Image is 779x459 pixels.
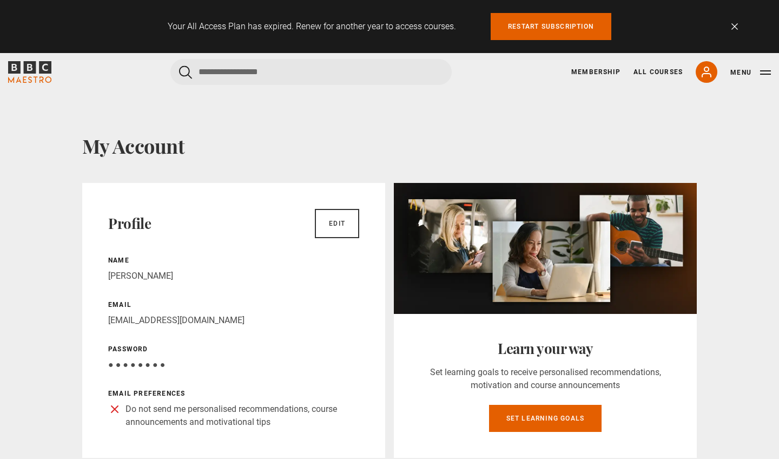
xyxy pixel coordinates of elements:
[108,359,165,370] span: ● ● ● ● ● ● ● ●
[633,67,683,77] a: All Courses
[108,344,359,354] p: Password
[420,340,671,357] h2: Learn your way
[168,20,456,33] p: Your All Access Plan has expired. Renew for another year to access courses.
[108,270,359,283] p: [PERSON_NAME]
[420,366,671,392] p: Set learning goals to receive personalised recommendations, motivation and course announcements
[108,215,151,232] h2: Profile
[489,405,602,432] a: Set learning goals
[108,300,359,310] p: Email
[170,59,452,85] input: Search
[126,403,359,429] p: Do not send me personalised recommendations, course announcements and motivational tips
[82,134,697,157] h1: My Account
[571,67,620,77] a: Membership
[108,389,359,398] p: Email preferences
[491,13,611,40] a: Restart subscription
[108,255,359,265] p: Name
[730,67,771,78] button: Toggle navigation
[315,209,359,238] a: Edit
[179,65,192,79] button: Submit the search query
[8,61,51,83] svg: BBC Maestro
[108,314,359,327] p: [EMAIL_ADDRESS][DOMAIN_NAME]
